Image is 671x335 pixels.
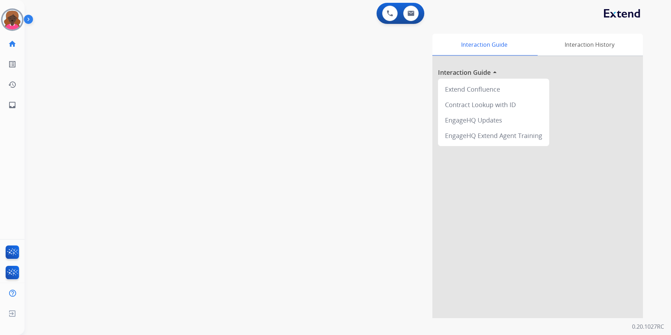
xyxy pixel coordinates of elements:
div: Interaction Guide [432,34,536,55]
img: avatar [2,10,22,29]
div: Interaction History [536,34,643,55]
div: EngageHQ Updates [441,112,546,128]
div: Extend Confluence [441,81,546,97]
mat-icon: home [8,40,16,48]
mat-icon: list_alt [8,60,16,68]
div: EngageHQ Extend Agent Training [441,128,546,143]
p: 0.20.1027RC [632,322,664,331]
div: Contract Lookup with ID [441,97,546,112]
mat-icon: history [8,80,16,89]
mat-icon: inbox [8,101,16,109]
